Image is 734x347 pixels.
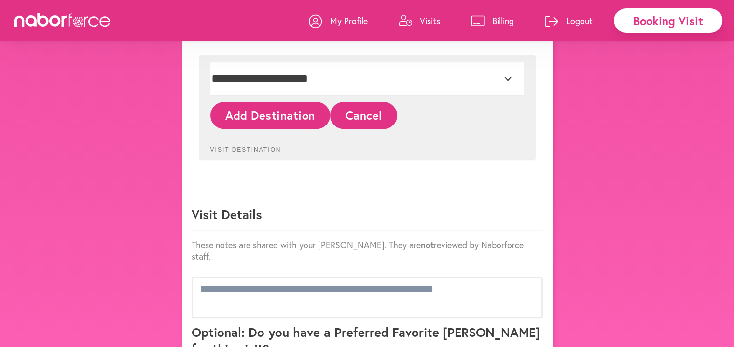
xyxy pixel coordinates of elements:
button: Add Destination [210,102,331,128]
button: Cancel [330,102,397,128]
a: Billing [471,6,514,35]
p: My Profile [330,15,368,27]
p: Visit Details [192,206,543,230]
a: Visits [399,6,440,35]
p: Billing [492,15,514,27]
p: These notes are shared with your [PERSON_NAME]. They are reviewed by Naborforce staff. [192,239,543,262]
p: Visits [420,15,440,27]
p: Logout [566,15,593,27]
p: Visit Destination [203,139,531,153]
a: My Profile [309,6,368,35]
div: Booking Visit [614,8,722,33]
strong: not [421,239,434,250]
a: Logout [545,6,593,35]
